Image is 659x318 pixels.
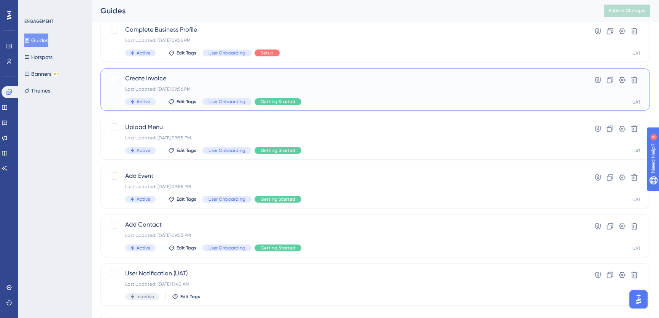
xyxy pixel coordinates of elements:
span: Active [137,245,150,251]
button: Edit Tags [168,99,196,105]
div: ENGAGEMENT [24,18,53,24]
button: Edit Tags [168,196,196,202]
span: User Onboarding [209,196,245,202]
div: Last Updated: [DATE] 09:55 PM [125,135,564,141]
button: Edit Tags [168,50,196,56]
span: User Onboarding [209,245,245,251]
span: Edit Tags [177,245,196,251]
span: Setup [261,50,274,56]
div: UAT [632,99,640,105]
span: Complete Business Profile [125,25,564,34]
span: Getting Started [261,196,295,202]
button: Edit Tags [168,245,196,251]
button: Edit Tags [172,294,200,300]
span: Edit Tags [177,99,196,105]
div: 2 [53,4,55,10]
button: Publish Changes [604,5,650,17]
span: Getting Started [261,99,295,105]
span: Edit Tags [177,196,196,202]
span: User Onboarding [209,50,245,56]
span: Publish Changes [609,8,645,14]
span: Active [137,196,150,202]
span: Need Help? [18,2,48,11]
button: BannersBETA [24,67,60,81]
span: Active [137,99,150,105]
span: User Onboarding [209,147,245,153]
div: Last Updated: [DATE] 09:55 PM [125,184,564,190]
span: Create Invoice [125,74,564,83]
div: Last Updated: [DATE] 09:55 PM [125,232,564,238]
div: UAT [632,148,640,154]
div: UAT [632,245,640,251]
span: Inactive [137,294,154,300]
span: Add Event [125,171,564,181]
div: Last Updated: [DATE] 09:56 PM [125,86,564,92]
div: UAT [632,50,640,56]
button: Themes [24,84,50,97]
iframe: UserGuiding AI Assistant Launcher [627,288,650,311]
div: UAT [632,197,640,203]
span: Getting Started [261,245,295,251]
div: Last Updated: [DATE] 11:40 AM [125,281,564,287]
span: Getting Started [261,147,295,153]
span: Edit Tags [180,294,200,300]
button: Edit Tags [168,147,196,153]
button: Hotspots [24,50,53,64]
span: Active [137,147,150,153]
span: User Notification (UAT) [125,269,564,278]
div: BETA [53,72,60,76]
span: Add Contact [125,220,564,229]
span: Edit Tags [177,147,196,153]
span: User Onboarding [209,99,245,105]
button: Guides [24,34,48,47]
span: Active [137,50,150,56]
span: Upload Menu [125,123,564,132]
div: Last Updated: [DATE] 09:56 PM [125,37,564,43]
span: Edit Tags [177,50,196,56]
div: Guides [100,5,585,16]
